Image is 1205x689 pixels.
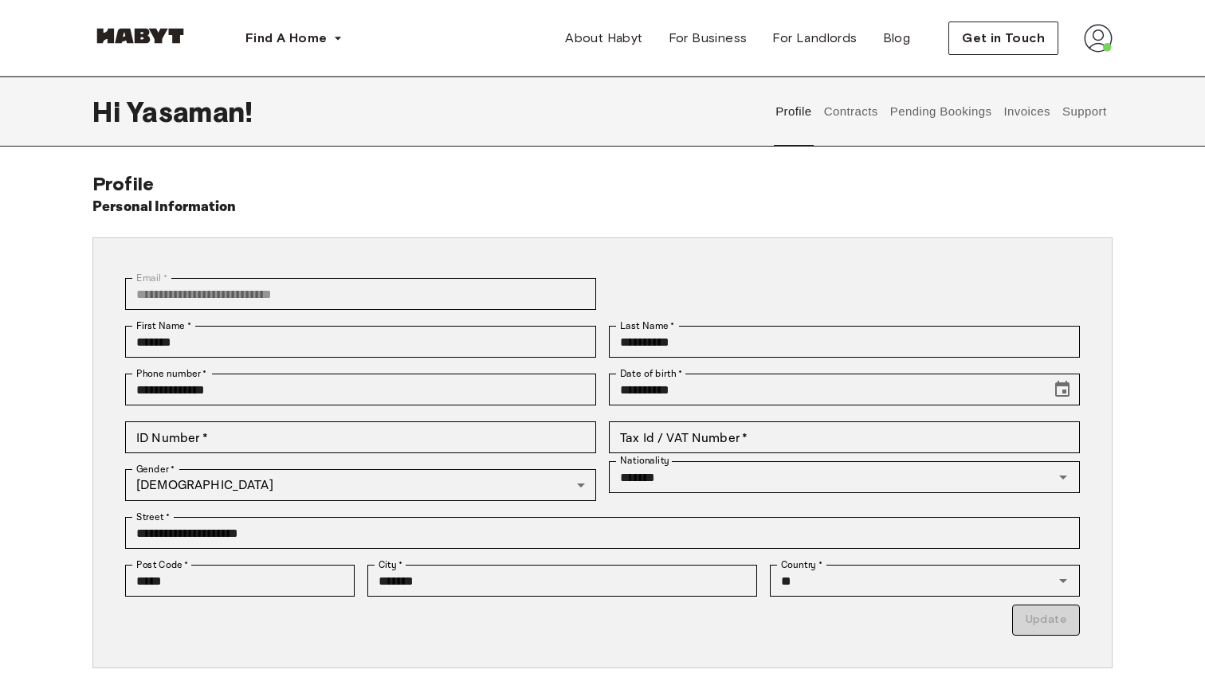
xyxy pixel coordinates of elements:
[770,76,1113,147] div: user profile tabs
[1046,374,1078,405] button: Choose date, selected date is Dec 18, 1999
[136,319,191,333] label: First Name
[125,469,596,501] div: [DEMOGRAPHIC_DATA]
[92,95,127,128] span: Hi
[127,95,253,128] span: Yasaman !
[379,558,403,572] label: City
[1002,76,1052,147] button: Invoices
[620,319,675,333] label: Last Name
[620,366,682,381] label: Date of birth
[136,366,207,381] label: Phone number
[1052,570,1074,592] button: Open
[774,76,814,147] button: Profile
[888,76,994,147] button: Pending Bookings
[1052,466,1074,488] button: Open
[1084,24,1113,53] img: avatar
[92,172,154,195] span: Profile
[822,76,880,147] button: Contracts
[245,29,327,48] span: Find A Home
[136,271,167,285] label: Email
[1060,76,1109,147] button: Support
[781,558,822,572] label: Country
[565,29,642,48] span: About Habyt
[772,29,857,48] span: For Landlords
[962,29,1045,48] span: Get in Touch
[125,278,596,310] div: You can't change your email address at the moment. Please reach out to customer support in case y...
[136,510,170,524] label: Street
[948,22,1058,55] button: Get in Touch
[620,454,669,468] label: Nationality
[883,29,911,48] span: Blog
[552,22,655,54] a: About Habyt
[669,29,748,48] span: For Business
[136,462,175,476] label: Gender
[233,22,355,54] button: Find A Home
[92,196,237,218] h6: Personal Information
[92,28,188,44] img: Habyt
[870,22,924,54] a: Blog
[760,22,869,54] a: For Landlords
[656,22,760,54] a: For Business
[136,558,189,572] label: Post Code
